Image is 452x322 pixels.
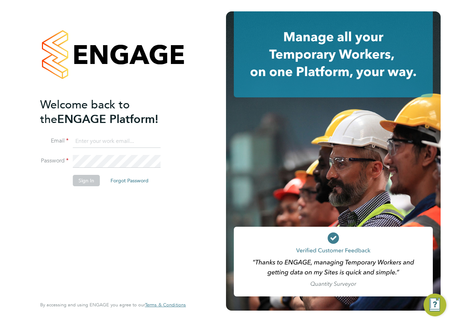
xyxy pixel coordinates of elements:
a: Terms & Conditions [145,302,186,308]
button: Sign In [73,175,100,186]
label: Email [40,137,69,145]
input: Enter your work email... [73,135,161,148]
button: Engage Resource Center [424,294,446,316]
label: Password [40,157,69,165]
span: Welcome back to the [40,98,130,126]
h2: ENGAGE Platform! [40,97,179,127]
span: By accessing and using ENGAGE you agree to our [40,302,186,308]
button: Forgot Password [105,175,154,186]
